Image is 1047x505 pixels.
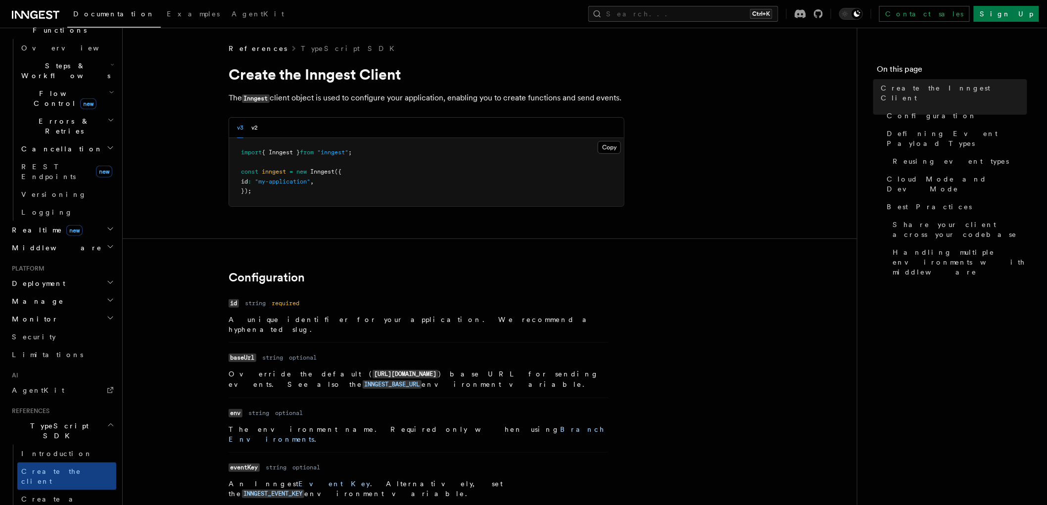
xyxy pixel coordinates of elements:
[974,6,1039,22] a: Sign Up
[241,149,262,156] span: import
[251,118,258,138] button: v2
[262,354,283,362] dd: string
[21,163,76,181] span: REST Endpoints
[21,190,87,198] span: Versioning
[17,185,116,203] a: Versioning
[17,61,110,81] span: Steps & Workflows
[262,168,286,175] span: inngest
[893,156,1009,166] span: Reusing event types
[8,292,116,310] button: Manage
[292,463,320,471] dd: optional
[17,57,116,85] button: Steps & Workflows
[881,83,1027,103] span: Create the Inngest Client
[17,116,107,136] span: Errors & Retries
[893,247,1027,277] span: Handling multiple environments with middleware
[598,141,621,154] button: Copy
[296,168,307,175] span: new
[229,44,287,53] span: References
[17,39,116,57] a: Overview
[17,462,116,490] a: Create the client
[272,299,299,307] dd: required
[241,168,258,175] span: const
[17,85,116,112] button: Flow Controlnew
[8,221,116,239] button: Realtimenew
[8,314,58,324] span: Monitor
[17,445,116,462] a: Introduction
[17,89,109,108] span: Flow Control
[8,243,102,253] span: Middleware
[275,409,303,417] dd: optional
[750,9,772,19] kbd: Ctrl+K
[8,265,45,273] span: Platform
[893,220,1027,239] span: Share your client across your codebase
[298,480,370,488] a: Event Key
[373,370,438,378] code: [URL][DOMAIN_NAME]
[248,409,269,417] dd: string
[839,8,863,20] button: Toggle dark mode
[363,380,422,389] code: INNGEST_BASE_URL
[80,98,96,109] span: new
[229,369,609,390] p: Override the default ( ) base URL for sending events. See also the environment variable.
[229,315,609,334] p: A unique identifier for your application. We recommend a hyphenated slug.
[8,296,64,306] span: Manage
[73,10,155,18] span: Documentation
[242,490,304,498] a: INNGEST_EVENT_KEY
[883,107,1027,125] a: Configuration
[363,380,422,388] a: INNGEST_BASE_URL
[889,152,1027,170] a: Reusing event types
[229,271,305,284] a: Configuration
[889,216,1027,243] a: Share your client across your codebase
[883,125,1027,152] a: Defining Event Payload Types
[167,10,220,18] span: Examples
[310,168,334,175] span: Inngest
[242,94,270,103] code: Inngest
[229,65,624,83] h1: Create the Inngest Client
[17,140,116,158] button: Cancellation
[8,275,116,292] button: Deployment
[8,381,116,399] a: AgentKit
[310,178,314,185] span: ,
[229,409,242,417] code: env
[877,63,1027,79] h4: On this page
[17,144,103,154] span: Cancellation
[12,333,56,341] span: Security
[8,239,116,257] button: Middleware
[8,371,18,379] span: AI
[232,10,284,18] span: AgentKit
[229,299,239,308] code: id
[21,467,81,485] span: Create the client
[229,91,624,105] p: The client object is used to configure your application, enabling you to create functions and sen...
[883,198,1027,216] a: Best Practices
[887,111,977,121] span: Configuration
[317,149,348,156] span: "inngest"
[8,346,116,364] a: Limitations
[289,168,293,175] span: =
[12,351,83,359] span: Limitations
[8,407,49,415] span: References
[887,174,1027,194] span: Cloud Mode and Dev Mode
[266,463,286,471] dd: string
[237,118,243,138] button: v3
[8,310,116,328] button: Monitor
[8,417,116,445] button: TypeScript SDK
[229,463,260,472] code: eventKey
[21,208,73,216] span: Logging
[67,3,161,28] a: Documentation
[241,187,251,194] span: });
[887,202,972,212] span: Best Practices
[161,3,226,27] a: Examples
[17,112,116,140] button: Errors & Retries
[889,243,1027,281] a: Handling multiple environments with middleware
[8,278,65,288] span: Deployment
[300,149,314,156] span: from
[8,225,83,235] span: Realtime
[21,450,93,458] span: Introduction
[301,44,400,53] a: TypeScript SDK
[66,225,83,236] span: new
[229,424,609,444] p: The environment name. Required only when using .
[883,170,1027,198] a: Cloud Mode and Dev Mode
[887,129,1027,148] span: Defining Event Payload Types
[588,6,778,22] button: Search...Ctrl+K
[348,149,352,156] span: ;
